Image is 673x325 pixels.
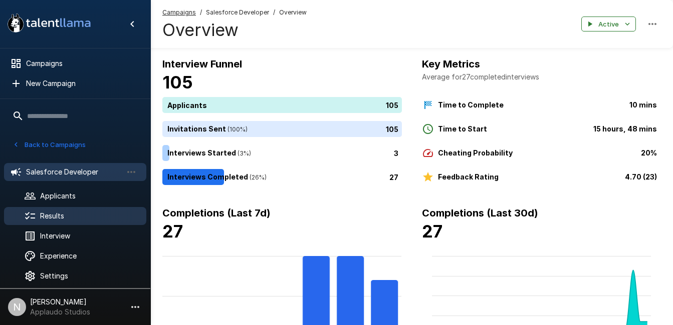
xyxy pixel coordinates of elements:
b: Cheating Probability [438,148,513,157]
b: 105 [162,72,193,92]
b: Time to Complete [438,100,504,109]
p: Average for 27 completed interviews [422,72,661,82]
b: 15 hours, 48 mins [593,124,657,133]
span: Overview [279,7,307,17]
b: 27 [162,221,183,241]
b: 20% [641,148,657,157]
button: Active [581,16,636,32]
b: Key Metrics [422,58,480,70]
p: 3 [394,147,398,158]
b: 10 mins [629,100,657,109]
span: / [273,7,275,17]
b: Completions (Last 7d) [162,207,271,219]
b: Time to Start [438,124,487,133]
b: Interview Funnel [162,58,242,70]
span: / [200,7,202,17]
b: Feedback Rating [438,172,499,181]
h4: Overview [162,19,307,40]
p: 105 [386,99,398,110]
b: 4.70 (23) [625,172,657,181]
span: Salesforce Developer [206,7,269,17]
p: 105 [386,123,398,134]
b: Completions (Last 30d) [422,207,538,219]
u: Campaigns [162,8,196,16]
b: 27 [422,221,442,241]
p: 27 [389,171,398,182]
